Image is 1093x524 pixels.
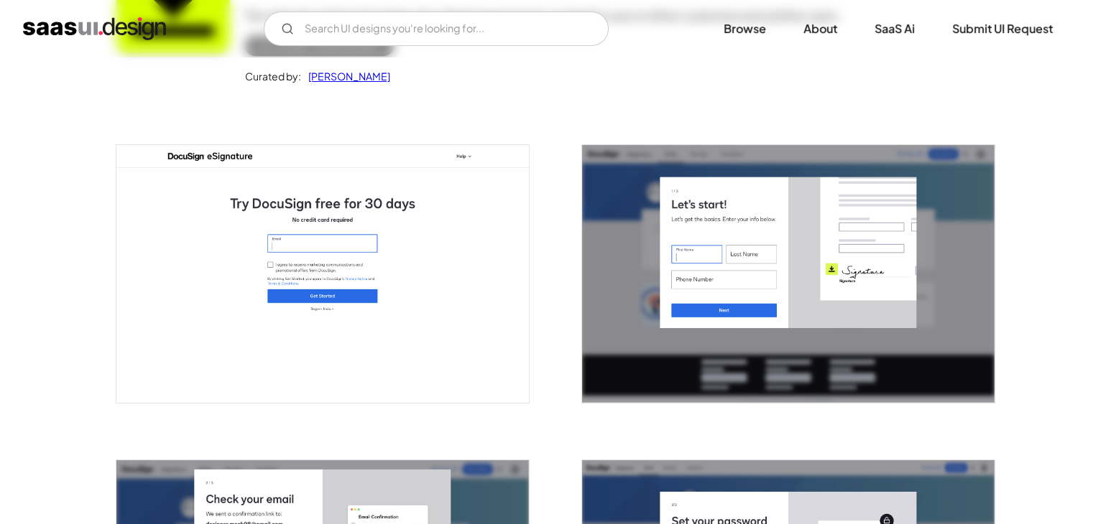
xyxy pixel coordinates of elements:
a: About [786,13,854,45]
div: Curated by: [245,67,301,85]
a: open lightbox [582,145,995,403]
a: Submit UI Request [935,13,1070,45]
a: [PERSON_NAME] [301,67,390,85]
img: 6423e2220ef2049abf135e87_Docusign%20Create%20your%20free%20account.png [116,145,529,403]
a: Browse [706,13,783,45]
input: Search UI designs you're looking for... [264,11,609,46]
img: 6423e2232ffd4ae52b2599be_Docusign%20Let%20start.png [582,145,995,403]
form: Email Form [264,11,609,46]
a: home [23,17,166,40]
a: open lightbox [116,145,529,403]
a: SaaS Ai [857,13,932,45]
